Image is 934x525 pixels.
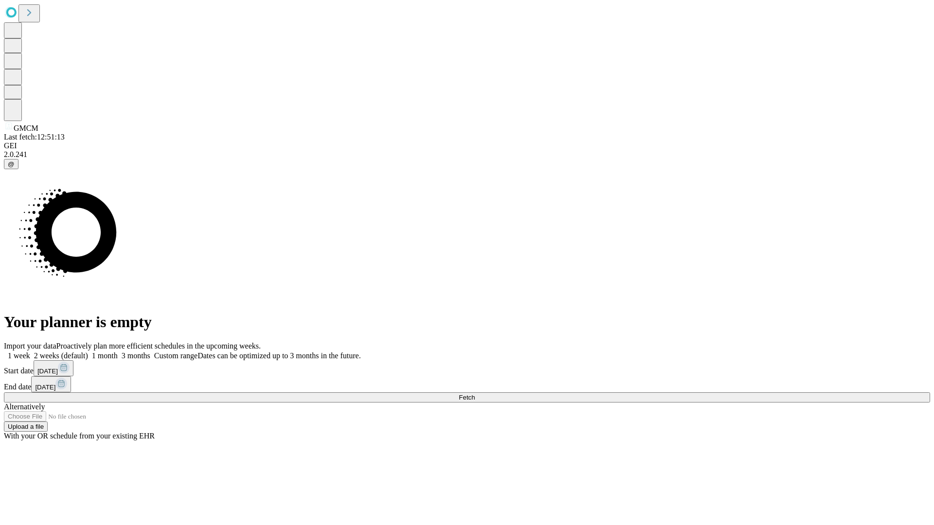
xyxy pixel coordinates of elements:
[4,376,930,392] div: End date
[122,351,150,360] span: 3 months
[4,313,930,331] h1: Your planner is empty
[4,421,48,432] button: Upload a file
[4,141,930,150] div: GEI
[4,432,155,440] span: With your OR schedule from your existing EHR
[4,159,18,169] button: @
[4,150,930,159] div: 2.0.241
[154,351,198,360] span: Custom range
[31,376,71,392] button: [DATE]
[56,342,261,350] span: Proactively plan more efficient schedules in the upcoming weeks.
[8,351,30,360] span: 1 week
[4,360,930,376] div: Start date
[4,402,45,411] span: Alternatively
[35,384,55,391] span: [DATE]
[4,392,930,402] button: Fetch
[92,351,118,360] span: 1 month
[4,342,56,350] span: Import your data
[4,133,65,141] span: Last fetch: 12:51:13
[14,124,38,132] span: GMCM
[34,360,73,376] button: [DATE]
[459,394,475,401] span: Fetch
[34,351,88,360] span: 2 weeks (default)
[8,160,15,168] span: @
[37,367,58,375] span: [DATE]
[198,351,360,360] span: Dates can be optimized up to 3 months in the future.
